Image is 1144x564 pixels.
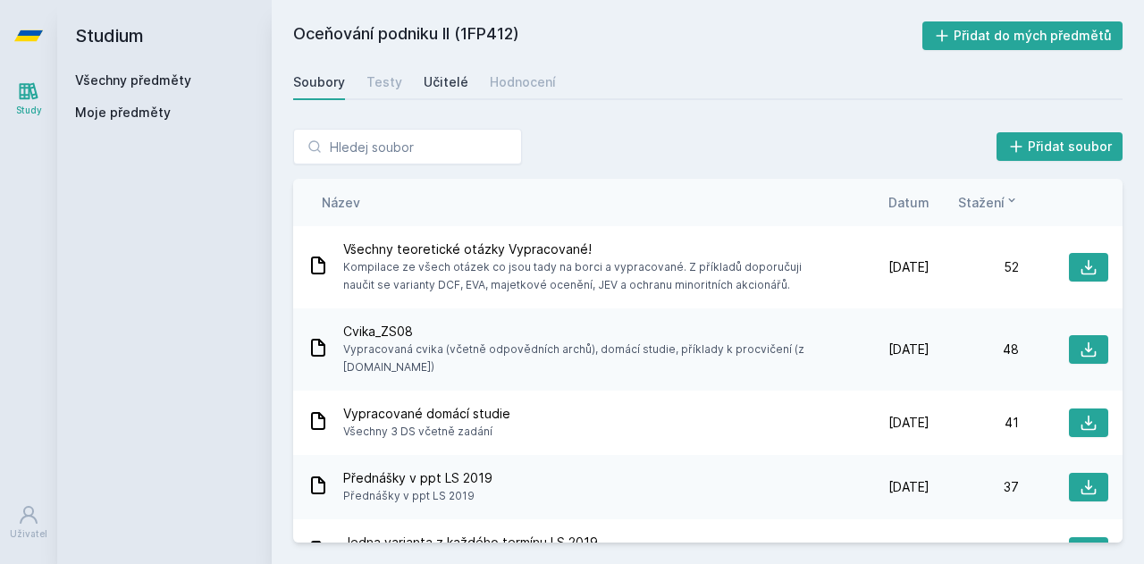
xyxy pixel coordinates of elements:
[293,64,345,100] a: Soubory
[343,258,833,294] span: Kompilace ze všech otázek co jsou tady na borci a vypracované. Z příkladů doporučuji naučit se va...
[343,534,598,551] span: Jedna varianta z každého termínu LS 2019
[929,414,1019,432] div: 41
[343,487,492,505] span: Přednášky v ppt LS 2019
[10,527,47,541] div: Uživatel
[322,193,360,212] button: Název
[4,72,54,126] a: Study
[490,73,556,91] div: Hodnocení
[888,258,929,276] span: [DATE]
[293,21,922,50] h2: Oceňování podniku II (1FP412)
[4,495,54,550] a: Uživatel
[293,73,345,91] div: Soubory
[16,104,42,117] div: Study
[75,72,191,88] a: Všechny předměty
[343,240,833,258] span: Všechny teoretické otázky Vypracované!
[490,64,556,100] a: Hodnocení
[929,478,1019,496] div: 37
[888,414,929,432] span: [DATE]
[888,341,929,358] span: [DATE]
[888,193,929,212] button: Datum
[343,405,510,423] span: Vypracované domácí studie
[343,341,833,376] span: Vypracovaná cvika (včetně odpovědních archů), domácí studie, příklady k procvičení (z [DOMAIN_NAME])
[343,469,492,487] span: Přednášky v ppt LS 2019
[922,21,1123,50] button: Přidat do mých předmětů
[75,104,171,122] span: Moje předměty
[366,64,402,100] a: Testy
[366,73,402,91] div: Testy
[929,341,1019,358] div: 48
[958,193,1019,212] button: Stažení
[343,423,510,441] span: Všechny 3 DS včetně zadání
[424,64,468,100] a: Učitelé
[888,478,929,496] span: [DATE]
[343,323,833,341] span: Cvika_ZS08
[958,193,1005,212] span: Stažení
[293,129,522,164] input: Hledej soubor
[997,132,1123,161] button: Přidat soubor
[929,258,1019,276] div: 52
[424,73,468,91] div: Učitelé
